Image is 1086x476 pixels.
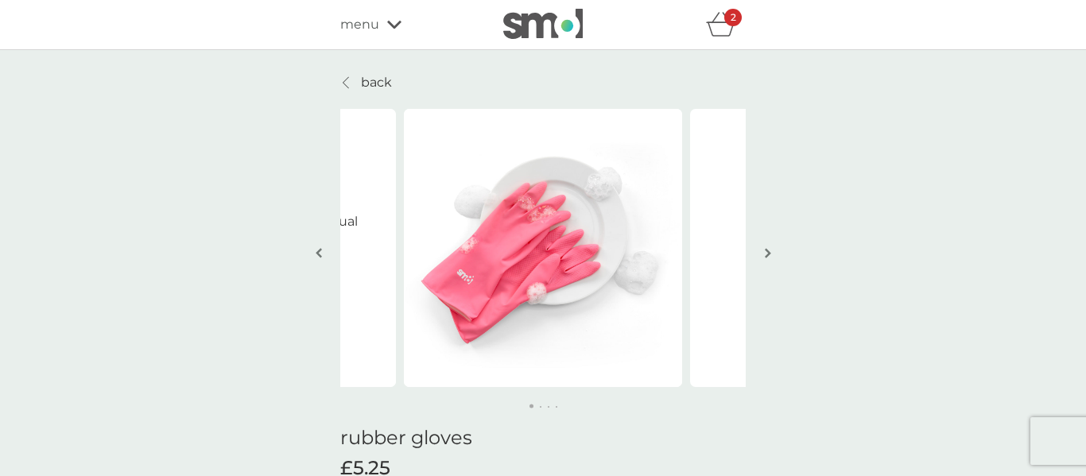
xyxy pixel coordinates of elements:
img: left-arrow.svg [316,247,322,259]
span: menu [340,14,379,35]
div: basket [706,9,746,41]
h1: rubber gloves [340,427,746,450]
img: smol [503,9,583,39]
a: back [340,72,392,93]
p: back [361,72,392,93]
img: right-arrow.svg [765,247,771,259]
